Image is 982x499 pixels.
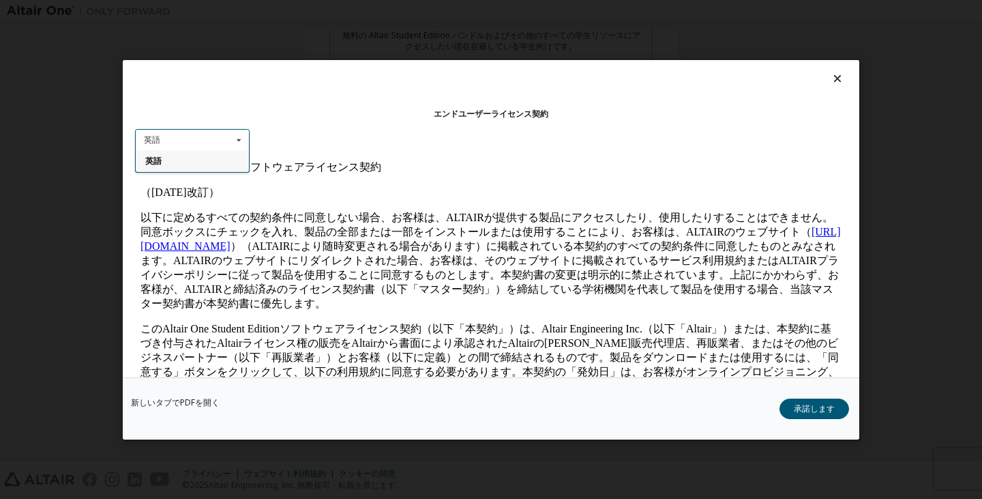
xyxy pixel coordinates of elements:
font: 承諾します [794,402,835,414]
font: エンドユーザーライセンス契約 [434,107,548,119]
font: （[DATE]改訂） [5,27,85,39]
font: このAltair One Student Editionソフトウェアライセンス契約（以下「本契約」）は、Altair Engineering Inc.（以下「Altair」）または、本契約に基づ... [5,164,704,233]
font: 英語 [145,155,162,167]
font: ）（ALTAIRにより随時変更される場合があります）に掲載されている本契約のすべての契約条件に同意したものとみなされます。ALTAIRのウェブサイトにリダイレクトされた場合、お客様は、そのウェブ... [5,81,704,150]
button: 承諾します [779,398,849,418]
font: 以下に定めるすべての契約条件に同意しない場合、お客様は、ALTAIRが提供する製品にアクセスしたり、使用したりすることはできません。同意ボックスにチェックを入れ、製品の全部または一部をインストー... [5,53,698,79]
font: 新しいタブでPDFを開く [131,396,220,408]
font: 英語 [144,134,160,145]
a: 新しいタブでPDFを開く [131,398,220,406]
font: ALTAIR ONE 学生版ソフトウェアライセンス契約 [5,2,246,14]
